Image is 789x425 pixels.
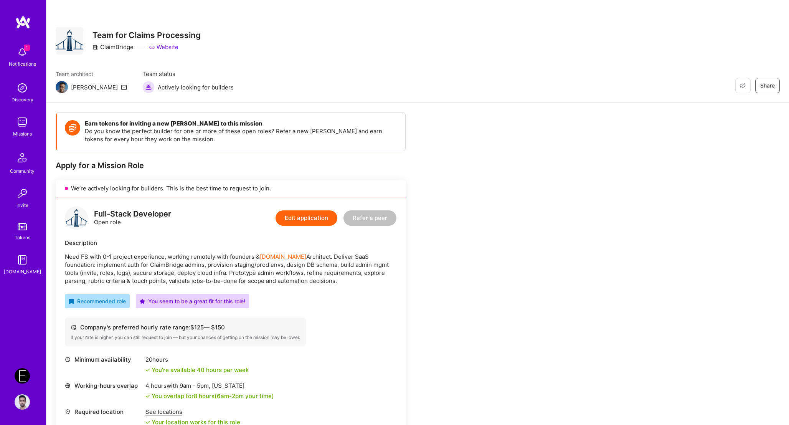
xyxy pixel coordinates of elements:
img: User Avatar [15,394,30,410]
button: Refer a peer [343,210,396,226]
p: Do you know the perfect builder for one or more of these open roles? Refer a new [PERSON_NAME] an... [85,127,398,143]
div: We’re actively looking for builders. This is the best time to request to join. [56,180,406,197]
a: User Avatar [13,394,32,410]
i: icon World [65,383,71,389]
div: Company's preferred hourly rate range: $ 125 — $ 150 [71,323,300,331]
span: Team architect [56,70,127,78]
img: Token icon [65,120,80,136]
img: Endeavor: Olympic Engineering -3338OEG275 [15,368,30,384]
img: guide book [15,252,30,268]
img: discovery [15,80,30,96]
div: Open role [94,210,171,226]
div: Tokens [15,233,30,241]
p: Need FS with 0-1 project experience, working remotely with founders & Architect. Deliver SaaS fou... [65,253,396,285]
i: icon Mail [121,84,127,90]
span: 1 [24,45,30,51]
img: logo [15,15,31,29]
div: Full-Stack Developer [94,210,171,218]
h4: Earn tokens for inviting a new [PERSON_NAME] to this mission [85,120,398,127]
img: bell [15,45,30,60]
i: icon Clock [65,357,71,362]
img: Invite [15,186,30,201]
span: Share [760,82,775,89]
div: [PERSON_NAME] [71,83,118,91]
span: Team status [142,70,234,78]
div: 20 hours [145,356,249,364]
a: Website [149,43,178,51]
i: icon EyeClosed [739,83,746,89]
i: icon CompanyGray [92,44,99,50]
i: icon Check [145,368,150,372]
div: Required location [65,408,142,416]
img: teamwork [15,114,30,130]
div: Apply for a Mission Role [56,160,406,170]
div: Discovery [12,96,33,104]
div: You seem to be a great fit for this role! [140,297,245,305]
div: Minimum availability [65,356,142,364]
div: Notifications [9,60,36,68]
div: If your rate is higher, you can still request to join — but your chances of getting on the missio... [71,334,300,341]
i: icon RecommendedBadge [69,299,74,304]
div: Invite [17,201,28,209]
button: Share [755,78,780,93]
i: icon Location [65,409,71,415]
div: See locations [145,408,240,416]
i: icon PurpleStar [140,299,145,304]
span: 9am - 5pm , [178,382,212,389]
i: icon Check [145,420,150,425]
button: Edit application [276,210,337,226]
img: logo [65,207,88,230]
span: 6am - 2pm [217,392,244,400]
i: icon Cash [71,324,76,330]
img: tokens [18,223,27,230]
div: You're available 40 hours per week [145,366,249,374]
a: Endeavor: Olympic Engineering -3338OEG275 [13,368,32,384]
div: ClaimBridge [92,43,134,51]
div: [DOMAIN_NAME] [4,268,41,276]
div: Missions [13,130,32,138]
img: Community [13,149,31,167]
h3: Team for Claims Processing [92,30,201,40]
div: Working-hours overlap [65,382,142,390]
img: Actively looking for builders [142,81,155,93]
div: Recommended role [69,297,126,305]
span: Actively looking for builders [158,83,234,91]
div: You overlap for 8 hours ( your time) [152,392,274,400]
div: Community [10,167,35,175]
i: icon Check [145,394,150,399]
div: Description [65,239,396,247]
a: [DOMAIN_NAME] [260,253,306,260]
img: Team Architect [56,81,68,93]
div: 4 hours with [US_STATE] [145,382,274,390]
img: Company Logo [56,27,83,55]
